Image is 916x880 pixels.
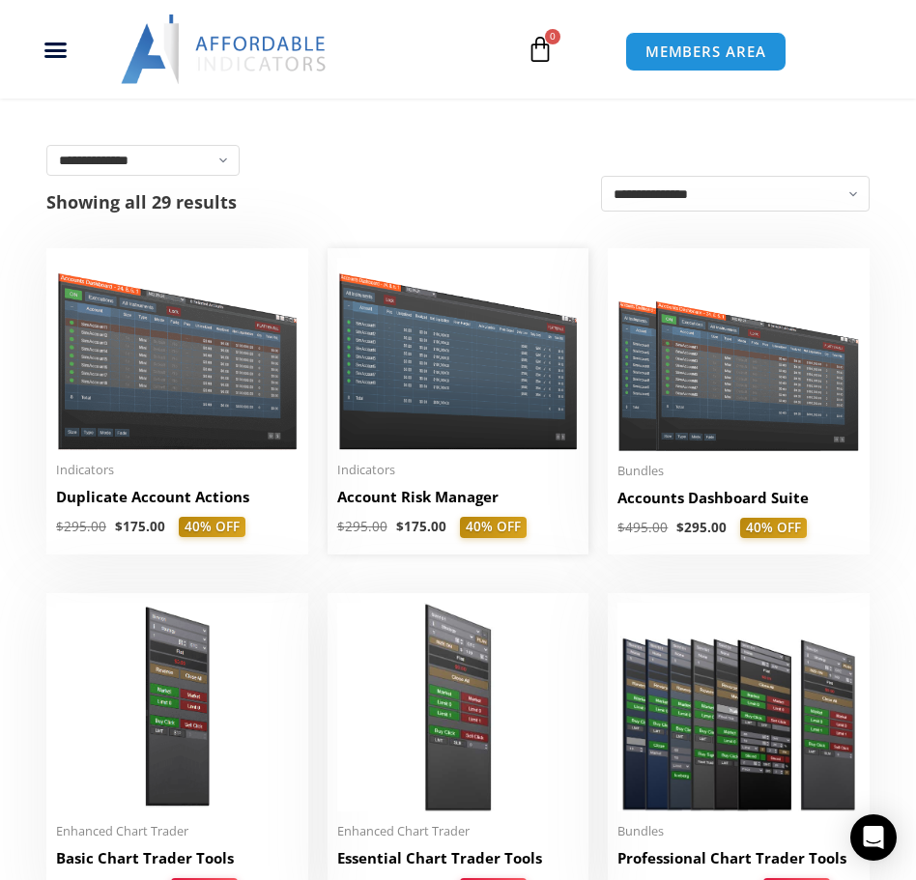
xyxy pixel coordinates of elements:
span: 40% OFF [179,517,245,538]
a: Professional Chart Trader Tools [617,848,860,878]
bdi: 295.00 [337,518,387,535]
span: Bundles [617,463,860,479]
select: Shop order [601,176,870,212]
span: 40% OFF [460,517,527,538]
img: ProfessionalToolsBundlePage [617,603,860,811]
a: Basic Chart Trader Tools [56,848,299,878]
p: Showing all 29 results [46,193,237,211]
bdi: 295.00 [676,519,727,536]
h2: Duplicate Account Actions [56,487,299,507]
a: Essential Chart Trader Tools [337,848,580,878]
h2: Account Risk Manager [337,487,580,507]
span: 40% OFF [740,518,807,539]
h2: Essential Chart Trader Tools [337,848,580,868]
a: 0 [498,21,583,77]
a: Duplicate Account Actions [56,487,299,517]
h2: Professional Chart Trader Tools [617,848,860,868]
bdi: 175.00 [396,518,446,535]
h2: Accounts Dashboard Suite [617,488,860,508]
img: BasicTools [56,603,299,811]
img: LogoAI | Affordable Indicators – NinjaTrader [121,14,329,84]
bdi: 175.00 [115,518,165,535]
a: Account Risk Manager [337,487,580,517]
span: Indicators [56,462,299,478]
span: $ [115,518,123,535]
span: $ [617,519,625,536]
span: 0 [545,29,560,44]
h2: Basic Chart Trader Tools [56,848,299,868]
img: Accounts Dashboard Suite [617,258,860,451]
img: Essential Chart Trader Tools [337,603,580,811]
div: Open Intercom Messenger [850,814,897,861]
span: Indicators [337,462,580,478]
span: $ [337,518,345,535]
span: MEMBERS AREA [645,44,766,59]
img: Account Risk Manager [337,258,580,451]
div: Menu Toggle [10,31,100,68]
span: Enhanced Chart Trader [337,823,580,839]
a: MEMBERS AREA [625,32,787,71]
span: Bundles [617,823,860,839]
span: $ [56,518,64,535]
bdi: 295.00 [56,518,106,535]
bdi: 495.00 [617,519,668,536]
span: $ [396,518,404,535]
span: Enhanced Chart Trader [56,823,299,839]
img: Duplicate Account Actions [56,258,299,450]
span: $ [676,519,684,536]
a: Accounts Dashboard Suite [617,488,860,518]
